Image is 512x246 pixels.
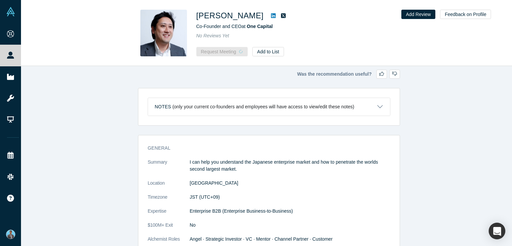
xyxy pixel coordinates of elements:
[148,208,190,222] dt: Expertise
[6,230,15,239] img: Akshay Panse's Account
[196,33,229,38] span: No Reviews Yet
[6,7,15,16] img: Alchemist Vault Logo
[247,24,273,29] a: One Capital
[440,10,491,19] button: Feedback on Profile
[190,180,390,187] dd: [GEOGRAPHIC_DATA]
[190,236,390,243] dd: Angel · Strategic Investor · VC · Mentor · Channel Partner · Customer
[148,145,381,152] h3: General
[196,47,248,56] button: Request Meeting
[148,194,190,208] dt: Timezone
[196,10,264,22] h1: [PERSON_NAME]
[138,70,400,79] div: Was the recommendation useful?
[190,194,390,201] dd: JST (UTC+09)
[148,98,390,116] button: Notes (only your current co-founders and employees will have access to view/edit these notes)
[401,10,436,19] button: Add Review
[190,222,390,229] dd: No
[148,222,190,236] dt: $100M+ Exit
[155,103,171,110] h3: Notes
[252,47,284,56] button: Add to List
[148,180,190,194] dt: Location
[172,104,354,110] p: (only your current co-founders and employees will have access to view/edit these notes)
[140,10,187,56] img: Shinji Asada's Profile Image
[148,159,190,180] dt: Summary
[190,208,293,214] span: Enterprise B2B (Enterprise Business-to-Business)
[190,159,390,173] p: I can help you understand the Japanese enterprise market and how to penetrate the worlds second l...
[196,24,273,29] span: Co-Founder and CEO at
